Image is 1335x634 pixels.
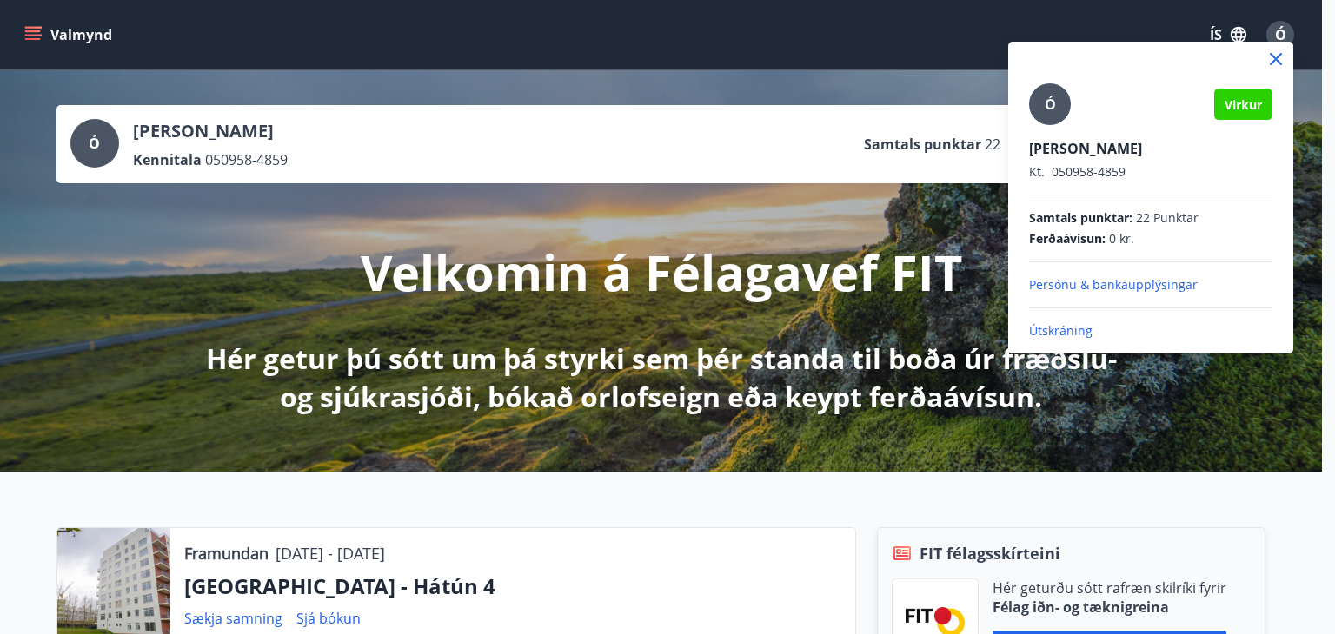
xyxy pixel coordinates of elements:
p: Útskráning [1029,322,1272,340]
span: Samtals punktar : [1029,209,1132,227]
span: Kt. [1029,163,1045,180]
span: Ó [1045,95,1056,114]
span: 22 Punktar [1136,209,1199,227]
p: 050958-4859 [1029,163,1272,181]
span: 0 kr. [1109,230,1134,248]
span: Virkur [1225,96,1262,113]
span: Ferðaávísun : [1029,230,1106,248]
p: Persónu & bankaupplýsingar [1029,276,1272,294]
p: [PERSON_NAME] [1029,139,1272,158]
